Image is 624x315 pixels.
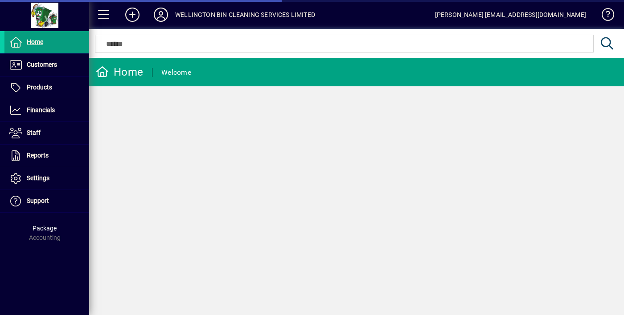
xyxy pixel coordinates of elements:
a: Staff [4,122,89,144]
span: Package [33,225,57,232]
a: Settings [4,167,89,190]
span: Products [27,84,52,91]
a: Customers [4,54,89,76]
span: Settings [27,174,49,182]
span: Support [27,197,49,204]
button: Add [118,7,147,23]
button: Profile [147,7,175,23]
a: Products [4,77,89,99]
a: Reports [4,145,89,167]
span: Financials [27,106,55,113]
div: WELLINGTON BIN CLEANING SERVICES LIMITED [175,8,315,22]
span: Reports [27,152,49,159]
span: Staff [27,129,41,136]
a: Financials [4,99,89,121]
a: Knowledge Base [595,2,613,31]
div: [PERSON_NAME] [EMAIL_ADDRESS][DOMAIN_NAME] [435,8,586,22]
a: Support [4,190,89,212]
span: Home [27,38,43,45]
span: Customers [27,61,57,68]
div: Home [96,65,143,79]
div: Welcome [161,65,191,80]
